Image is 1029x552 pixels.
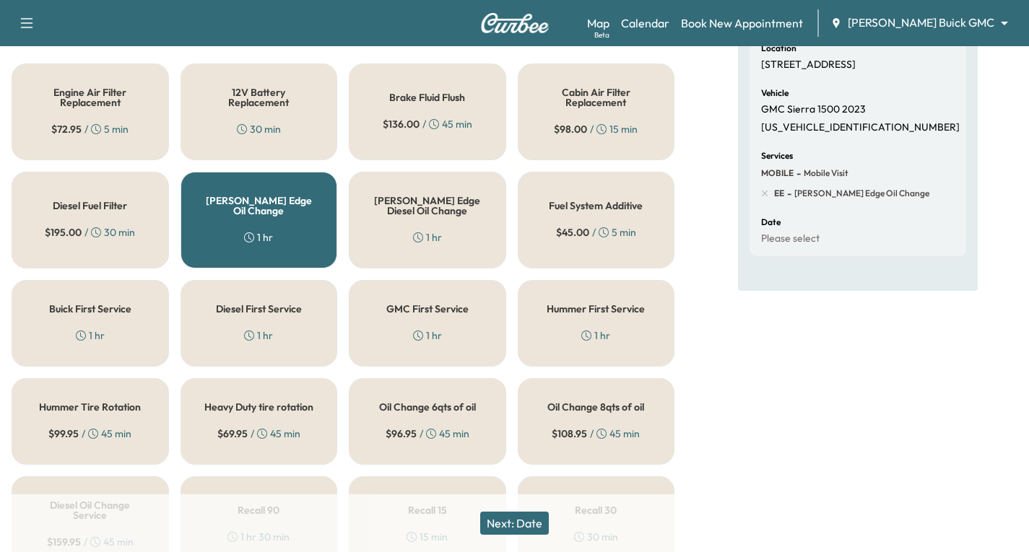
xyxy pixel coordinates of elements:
span: $ 98.00 [554,122,587,136]
p: GMC Sierra 1500 2023 [761,103,866,116]
h5: Hummer Tire Rotation [39,402,141,412]
span: [PERSON_NAME] Buick GMC [848,14,994,31]
h5: Cabin Air Filter Replacement [542,87,651,108]
h5: Heavy Duty tire rotation [204,402,313,412]
h5: Oil Change 6qts of oil [379,402,476,412]
h6: Vehicle [761,89,789,97]
p: [US_VEHICLE_IDENTIFICATION_NUMBER] [761,121,960,134]
div: 1 hr [244,230,273,245]
span: $ 96.95 [386,426,417,441]
span: $ 99.95 [48,426,79,441]
h6: Services [761,152,793,160]
h5: GMC First Service [386,304,469,314]
span: $ 72.95 [51,122,82,136]
h5: Diesel First Service [216,304,302,314]
h5: Buick First Service [49,304,131,314]
a: Calendar [621,14,669,32]
div: / 30 min [45,225,135,240]
h5: Oil Change 8qts of oil [547,402,644,412]
div: 1 hr [581,328,610,343]
div: / 45 min [48,426,131,441]
div: 1 hr [413,328,442,343]
button: Next: Date [480,512,549,535]
a: MapBeta [587,14,609,32]
div: / 5 min [556,225,636,240]
div: / 45 min [217,426,300,441]
span: - [784,186,791,201]
span: $ 195.00 [45,225,82,240]
div: / 45 min [386,426,469,441]
span: Mobile Visit [801,167,848,179]
h5: Diesel Fuel Filter [53,201,127,211]
h5: 12V Battery Replacement [204,87,314,108]
div: 1 hr [76,328,105,343]
span: - [794,166,801,180]
h5: Fuel System Additive [549,201,643,211]
a: Book New Appointment [681,14,803,32]
img: Curbee Logo [480,13,550,33]
span: $ 108.95 [552,426,587,441]
div: / 5 min [51,122,129,136]
div: / 15 min [554,122,638,136]
h5: [PERSON_NAME] Edge Oil Change [204,196,314,216]
div: / 45 min [552,426,640,441]
span: EE [774,188,784,199]
span: Ewing Edge Oil Change [791,188,929,199]
span: $ 69.95 [217,426,248,441]
h6: Location [761,44,796,53]
h5: Hummer First Service [547,304,645,314]
h5: Engine Air Filter Replacement [35,87,145,108]
div: Beta [594,30,609,40]
span: MOBILE [761,167,794,179]
p: [STREET_ADDRESS] [761,58,856,71]
div: 30 min [237,122,281,136]
div: 1 hr [413,230,442,245]
span: $ 136.00 [383,117,420,131]
h6: Date [761,218,781,227]
div: 1 hr [244,328,273,343]
h5: [PERSON_NAME] Edge Diesel Oil Change [373,196,482,216]
div: / 45 min [383,117,472,131]
span: $ 45.00 [556,225,589,240]
h5: Brake Fluid Flush [389,92,465,102]
p: Please select [761,232,820,245]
